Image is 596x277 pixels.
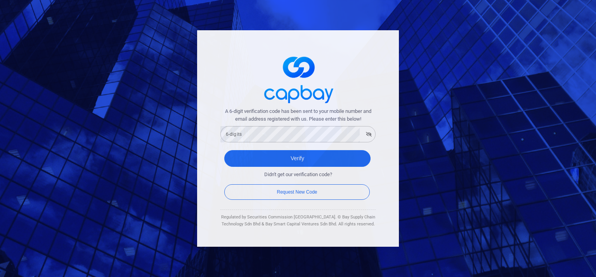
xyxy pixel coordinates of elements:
button: Request New Code [224,184,370,200]
span: A 6-digit verification code has been sent to your mobile number and email address registered with... [220,107,376,124]
span: Didn't get our verification code? [264,171,332,179]
button: Verify [224,150,371,167]
div: Regulated by Securities Commission [GEOGRAPHIC_DATA]. © Bay Supply Chain Technology Sdn Bhd & Bay... [220,214,376,227]
img: logo [259,50,337,107]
